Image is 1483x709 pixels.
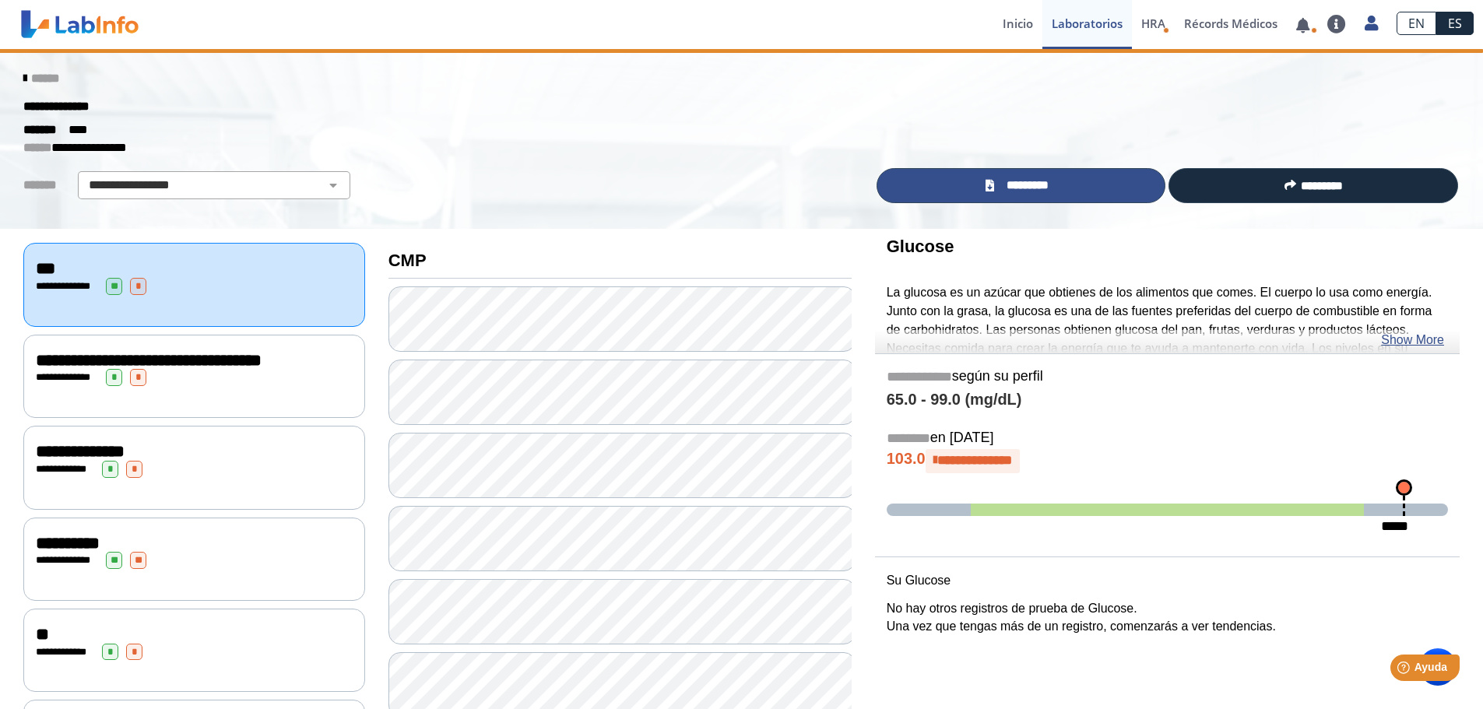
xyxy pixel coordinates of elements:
[1381,331,1444,349] a: Show More
[1436,12,1474,35] a: ES
[887,283,1448,395] p: La glucosa es un azúcar que obtienes de los alimentos que comes. El cuerpo lo usa como energía. J...
[887,368,1448,386] h5: según su perfil
[887,449,1448,472] h4: 103.0
[1344,648,1466,692] iframe: Help widget launcher
[887,237,954,256] b: Glucose
[388,251,427,270] b: CMP
[887,571,1448,590] p: Su Glucose
[887,599,1448,637] p: No hay otros registros de prueba de Glucose. Una vez que tengas más de un registro, comenzarás a ...
[887,430,1448,448] h5: en [DATE]
[1397,12,1436,35] a: EN
[1141,16,1165,31] span: HRA
[887,391,1448,409] h4: 65.0 - 99.0 (mg/dL)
